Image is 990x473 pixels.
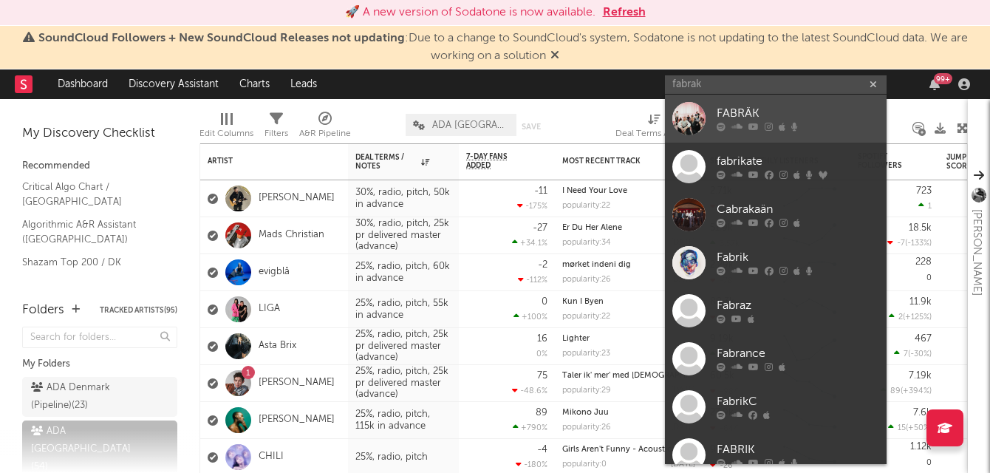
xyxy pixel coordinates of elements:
[888,423,932,432] div: ( )
[348,218,459,253] div: 30%, radio, pitch, 25k pr delivered master (advance)
[894,349,932,358] div: ( )
[909,371,932,381] div: 7.19k
[208,157,318,166] div: Artist
[299,106,351,149] div: A&R Pipeline
[522,123,541,131] button: Save
[665,95,887,143] a: FABRÄK
[382,188,412,197] span: adio, p
[889,312,932,321] div: ( )
[717,297,879,315] div: Fabraz
[22,327,177,348] input: Search for folders...
[946,153,983,171] div: Jump Score
[259,192,335,205] a: [PERSON_NAME]
[717,393,879,411] div: FabrikC
[533,223,547,233] div: -27
[562,372,723,380] a: Taler ik' mer' med [DEMOGRAPHIC_DATA]
[355,188,382,197] span: 30%, r
[550,50,559,62] span: Dismiss
[903,387,929,395] span: +394 %
[665,75,887,94] input: Search for artists
[968,209,986,296] div: [PERSON_NAME]
[717,153,879,171] div: fabrikate
[22,217,163,247] a: Algorithmic A&R Assistant ([GEOGRAPHIC_DATA])
[562,157,673,166] div: Most Recent Track
[537,371,547,381] div: 75
[665,383,887,431] a: FabrikC
[264,106,288,149] div: Filters
[432,120,509,130] span: ADA [GEOGRAPHIC_DATA]
[913,408,932,418] div: 7.6k
[100,307,177,314] button: Tracked Artists(95)
[898,313,903,321] span: 2
[890,387,901,395] span: 89
[909,297,932,307] div: 11.9k
[615,125,693,143] div: Deal Terms / Notes
[717,201,879,219] div: Cabrakaän
[355,330,448,362] span: 25%, radio, pitch, 25k pr delivered master (advance)
[355,262,381,271] span: 25%, r
[928,203,932,211] span: 1
[381,452,412,462] span: adio, p
[280,69,327,99] a: Leads
[665,239,887,287] a: Fabrik
[562,261,695,269] div: mørket indeni dig
[348,409,459,432] div: 25%, radio, pitch, 115k in advance
[562,409,609,417] a: Mikono Juu
[615,106,693,149] div: Deal Terms / Notes
[909,223,932,233] div: 18.5k
[534,186,547,196] div: -11
[934,73,952,84] div: 99 +
[22,157,177,175] div: Recommended
[915,257,932,267] div: 228
[259,377,335,389] a: [PERSON_NAME]
[562,187,627,195] a: I Need Your Love
[562,460,607,469] div: popularity: 0
[199,125,253,143] div: Edit Columns
[562,224,695,232] div: Er Du Her Alene
[513,423,547,432] div: +790 %
[562,446,695,454] div: Girls Aren't Funny - Acoustic Version
[355,188,450,209] span: itch, 50k in advance
[345,4,595,21] div: 🚀 A new version of Sodatone is now available.
[562,202,610,210] div: popularity: 22
[905,313,929,321] span: +125 %
[904,350,908,358] span: 7
[536,350,547,358] div: 0 %
[22,125,177,143] div: My Discovery Checklist
[562,335,590,343] a: Lighter
[118,69,229,99] a: Discovery Assistant
[858,254,932,290] div: 0
[562,409,695,417] div: Mikono Juu
[348,298,459,321] div: 25%, r itch, 55k in advance
[22,254,163,270] a: Shazam Top 200 / DK
[907,239,929,248] span: -133 %
[562,239,611,247] div: popularity: 34
[665,191,887,239] a: Cabrakaän
[31,379,135,415] div: ADA Denmark (Pipeline) ( 23 )
[538,260,547,270] div: -2
[562,423,611,432] div: popularity: 26
[898,424,906,432] span: 15
[536,408,547,418] div: 89
[259,266,290,279] a: evigblå
[355,452,381,462] span: 25%, r
[887,238,932,248] div: ( )
[562,261,631,269] a: mørket indeni dig
[562,350,610,358] div: popularity: 23
[537,334,547,344] div: 16
[542,297,547,307] div: 0
[38,33,968,62] span: : Due to a change to SoundCloud's system, Sodatone is not updating to the latest SoundCloud data....
[466,152,525,170] span: 7-Day Fans Added
[259,414,335,426] a: [PERSON_NAME]
[259,229,324,242] a: Mads Christian
[517,201,547,211] div: -175 %
[562,224,622,232] a: Er Du Her Alene
[513,312,547,321] div: +100 %
[717,105,879,123] div: FABRÄK
[516,460,547,469] div: -180 %
[259,340,296,353] a: Asta Brix
[717,441,879,459] div: FABRIK
[562,187,695,195] div: I Need Your Love
[562,446,703,454] a: Girls Aren't Funny - Acoustic Version
[22,302,64,319] div: Folders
